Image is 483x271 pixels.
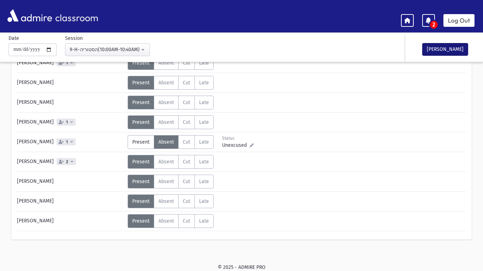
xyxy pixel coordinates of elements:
span: Present [132,80,150,86]
span: Present [132,198,150,204]
div: [PERSON_NAME] [13,76,128,90]
span: Absent [158,218,174,224]
div: [PERSON_NAME] [13,115,128,129]
span: Cut [183,179,190,185]
span: Cut [183,159,190,165]
span: Cut [183,198,190,204]
img: AdmirePro [6,7,54,24]
span: Absent [158,60,174,66]
span: Present [132,159,150,165]
div: AttTypes [128,194,214,208]
div: AttTypes [128,56,214,70]
span: 2 [430,21,438,28]
span: Absent [158,198,174,204]
span: Absent [158,139,174,145]
span: Cut [183,218,190,224]
span: Late [199,80,209,86]
div: © 2025 - ADMIRE PRO [11,264,472,271]
div: AttTypes [128,96,214,109]
span: Cut [183,80,190,86]
div: AttTypes [128,135,214,149]
span: Absent [158,159,174,165]
span: classroom [54,6,98,25]
div: [PERSON_NAME] [13,175,128,188]
span: Late [199,159,209,165]
span: Absent [158,80,174,86]
div: AttTypes [128,155,214,169]
button: [PERSON_NAME] [422,43,468,56]
div: AttTypes [128,76,214,90]
span: Present [132,100,150,106]
span: Present [132,139,150,145]
span: 1 [65,61,69,65]
div: [PERSON_NAME] [13,56,128,70]
span: 2 [65,159,70,164]
span: Present [132,218,150,224]
div: [PERSON_NAME] [13,194,128,208]
span: Late [199,100,209,106]
div: [PERSON_NAME] [13,155,128,169]
div: [PERSON_NAME] [13,135,128,149]
div: Status [222,135,254,141]
span: Absent [158,179,174,185]
label: Date [8,35,19,42]
div: [PERSON_NAME] [13,214,128,228]
span: Late [199,179,209,185]
span: Cut [183,60,190,66]
div: AttTypes [128,115,214,129]
span: Cut [183,119,190,125]
div: [PERSON_NAME] [13,96,128,109]
span: 1 [65,140,69,144]
span: Present [132,179,150,185]
span: Late [199,218,209,224]
span: Present [132,60,150,66]
span: Cut [183,139,190,145]
span: 1 [65,120,69,125]
span: Present [132,119,150,125]
span: Late [199,60,209,66]
span: Unexcused [222,141,250,149]
a: Log Out [443,14,475,27]
span: Absent [158,119,174,125]
span: Late [199,119,209,125]
span: Late [199,139,209,145]
label: Session [65,35,83,42]
div: AttTypes [128,214,214,228]
span: Cut [183,100,190,106]
div: AttTypes [128,175,214,188]
span: Late [199,198,209,204]
span: Absent [158,100,174,106]
div: 9-H-הסטוריה(10:00AM-10:40AM) [70,46,140,53]
button: 9-H-הסטוריה(10:00AM-10:40AM) [65,43,150,56]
